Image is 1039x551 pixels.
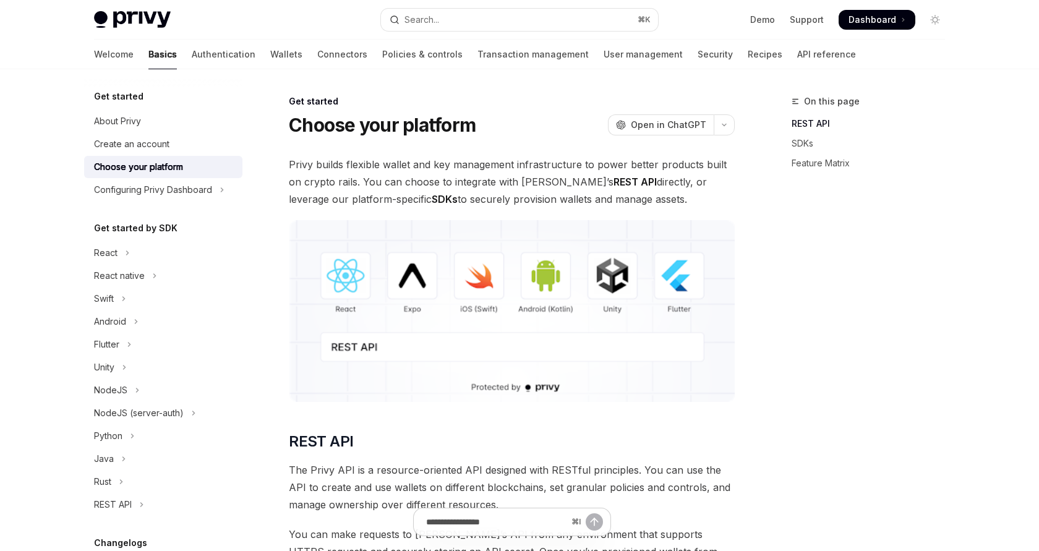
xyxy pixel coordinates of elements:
a: Create an account [84,133,242,155]
button: Open search [381,9,658,31]
a: Policies & controls [382,40,463,69]
a: Recipes [748,40,782,69]
a: SDKs [792,134,955,153]
a: Connectors [317,40,367,69]
div: Python [94,429,122,443]
a: Transaction management [477,40,589,69]
input: Ask a question... [426,508,567,536]
div: Search... [404,12,439,27]
a: Choose your platform [84,156,242,178]
h1: Choose your platform [289,114,476,136]
div: Choose your platform [94,160,183,174]
div: REST API [94,497,132,512]
div: NodeJS [94,383,127,398]
strong: REST API [614,176,657,188]
div: Rust [94,474,111,489]
div: React [94,246,118,260]
button: Toggle NodeJS (server-auth) section [84,402,242,424]
button: Toggle Python section [84,425,242,447]
a: Demo [750,14,775,26]
button: Toggle Unity section [84,356,242,378]
a: Basics [148,40,177,69]
a: User management [604,40,683,69]
a: Welcome [94,40,134,69]
a: Support [790,14,824,26]
div: React native [94,268,145,283]
div: Unity [94,360,114,375]
button: Toggle React section [84,242,242,264]
button: Toggle React native section [84,265,242,287]
button: Toggle NodeJS section [84,379,242,401]
strong: SDKs [432,193,458,205]
span: Open in ChatGPT [631,119,706,131]
div: Configuring Privy Dashboard [94,182,212,197]
div: Get started [289,95,735,108]
h5: Get started [94,89,143,104]
h5: Changelogs [94,536,147,550]
div: NodeJS (server-auth) [94,406,184,421]
a: Authentication [192,40,255,69]
button: Send message [586,513,603,531]
img: images/Platform2.png [289,220,735,402]
span: REST API [289,432,353,451]
span: ⌘ K [638,15,651,25]
button: Open in ChatGPT [608,114,714,135]
span: On this page [804,94,860,109]
img: light logo [94,11,171,28]
div: Java [94,451,114,466]
a: REST API [792,114,955,134]
span: Dashboard [849,14,896,26]
span: The Privy API is a resource-oriented API designed with RESTful principles. You can use the API to... [289,461,735,513]
button: Toggle Swift section [84,288,242,310]
h5: Get started by SDK [94,221,177,236]
a: API reference [797,40,856,69]
button: Toggle Rust section [84,471,242,493]
button: Toggle Configuring Privy Dashboard section [84,179,242,201]
div: Flutter [94,337,119,352]
a: Wallets [270,40,302,69]
button: Toggle Java section [84,448,242,470]
a: About Privy [84,110,242,132]
button: Toggle Flutter section [84,333,242,356]
button: Toggle dark mode [925,10,945,30]
a: Security [698,40,733,69]
div: Create an account [94,137,169,152]
span: Privy builds flexible wallet and key management infrastructure to power better products built on ... [289,156,735,208]
button: Toggle REST API section [84,493,242,516]
a: Dashboard [839,10,915,30]
div: Android [94,314,126,329]
a: Feature Matrix [792,153,955,173]
div: Swift [94,291,114,306]
div: About Privy [94,114,141,129]
button: Toggle Android section [84,310,242,333]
